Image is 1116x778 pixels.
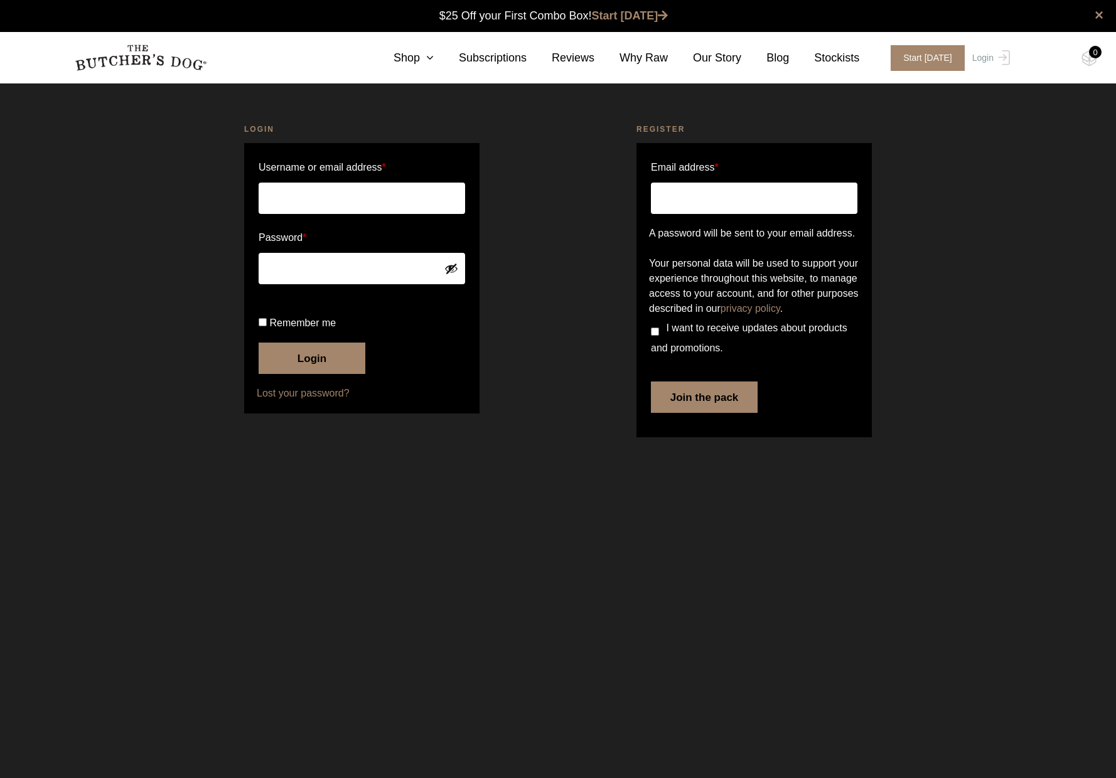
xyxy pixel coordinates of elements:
[1081,50,1097,67] img: TBD_Cart-Empty.png
[527,50,594,67] a: Reviews
[444,262,458,275] button: Show password
[257,386,467,401] a: Lost your password?
[259,318,267,326] input: Remember me
[592,9,668,22] a: Start [DATE]
[649,226,859,241] p: A password will be sent to your email address.
[649,256,859,316] p: Your personal data will be used to support your experience throughout this website, to manage acc...
[259,343,365,374] button: Login
[721,303,780,314] a: privacy policy
[651,157,719,178] label: Email address
[651,328,659,336] input: I want to receive updates about products and promotions.
[878,45,969,71] a: Start [DATE]
[668,50,741,67] a: Our Story
[1089,46,1102,58] div: 0
[269,317,336,328] span: Remember me
[969,45,1010,71] a: Login
[434,50,527,67] a: Subscriptions
[368,50,434,67] a: Shop
[244,123,480,136] h2: Login
[891,45,965,71] span: Start [DATE]
[651,322,847,353] span: I want to receive updates about products and promotions.
[594,50,668,67] a: Why Raw
[259,157,465,178] label: Username or email address
[259,228,465,248] label: Password
[651,381,758,413] button: Join the pack
[636,123,872,136] h2: Register
[741,50,789,67] a: Blog
[1095,8,1103,23] a: close
[789,50,859,67] a: Stockists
